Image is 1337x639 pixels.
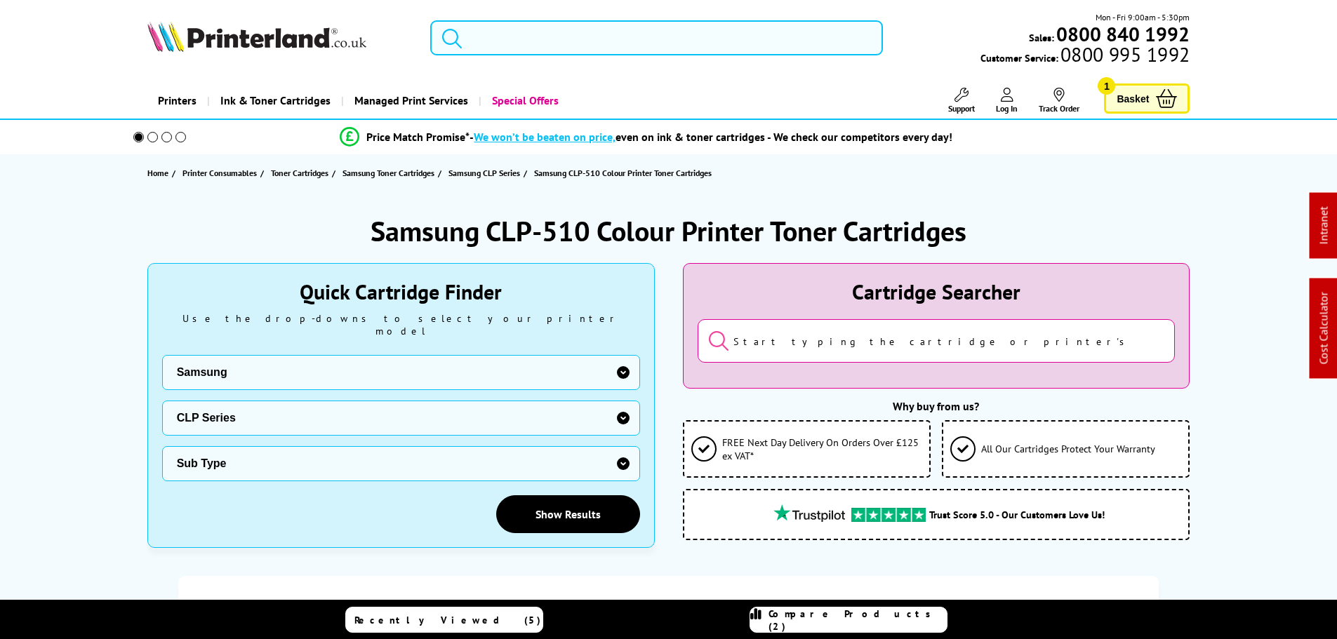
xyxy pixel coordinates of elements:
[341,83,479,119] a: Managed Print Services
[182,166,257,180] span: Printer Consumables
[1054,27,1190,41] a: 0800 840 1992
[1317,207,1331,245] a: Intranet
[767,504,851,522] img: trustpilot rating
[1039,88,1079,114] a: Track Order
[1096,11,1190,24] span: Mon - Fri 9:00am - 5:30pm
[147,21,413,55] a: Printerland Logo
[479,83,569,119] a: Special Offers
[147,21,366,52] img: Printerland Logo
[683,399,1190,413] div: Why buy from us?
[1056,21,1190,47] b: 0800 840 1992
[114,125,1179,149] li: modal_Promise
[948,88,975,114] a: Support
[769,607,947,633] span: Compare Products (2)
[534,168,712,178] span: Samsung CLP-510 Colour Printer Toner Cartridges
[342,166,438,180] a: Samsung Toner Cartridges
[271,166,332,180] a: Toner Cartridges
[698,319,1176,363] input: Start typing the cartridge or printer's name...
[147,83,207,119] a: Printers
[448,166,520,180] span: Samsung CLP Series
[207,83,341,119] a: Ink & Toner Cartridges
[448,166,524,180] a: Samsung CLP Series
[1098,77,1115,95] span: 1
[750,607,947,633] a: Compare Products (2)
[271,166,328,180] span: Toner Cartridges
[220,83,331,119] span: Ink & Toner Cartridges
[345,607,543,633] a: Recently Viewed (5)
[851,508,926,522] img: trustpilot rating
[698,278,1176,305] div: Cartridge Searcher
[1058,48,1190,61] span: 0800 995 1992
[371,213,966,249] h1: Samsung CLP-510 Colour Printer Toner Cartridges
[948,103,975,114] span: Support
[147,166,172,180] a: Home
[470,130,952,144] div: - even on ink & toner cartridges - We check our competitors every day!
[1117,89,1149,108] span: Basket
[354,614,541,626] span: Recently Viewed (5)
[182,166,260,180] a: Printer Consumables
[162,278,640,305] div: Quick Cartridge Finder
[474,130,616,144] span: We won’t be beaten on price,
[162,312,640,337] div: Use the drop-downs to select your printer model
[1029,31,1054,44] span: Sales:
[1104,83,1190,114] a: Basket 1
[996,103,1018,114] span: Log In
[981,442,1155,455] span: All Our Cartridges Protect Your Warranty
[1317,292,1331,365] a: Cost Calculator
[929,508,1105,521] span: Trust Score 5.0 - Our Customers Love Us!
[722,436,922,462] span: FREE Next Day Delivery On Orders Over £125 ex VAT*
[342,166,434,180] span: Samsung Toner Cartridges
[980,48,1190,65] span: Customer Service:
[996,88,1018,114] a: Log In
[496,495,640,533] a: Show Results
[366,130,470,144] span: Price Match Promise*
